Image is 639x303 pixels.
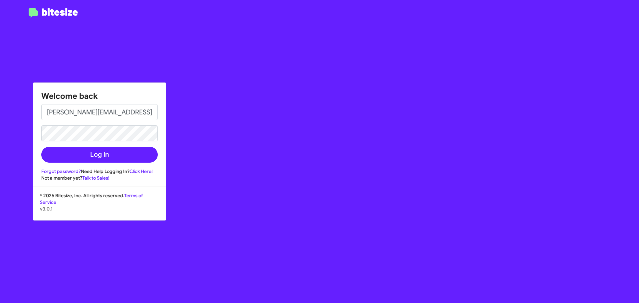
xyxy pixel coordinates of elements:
[40,206,159,212] p: v3.0.1
[129,168,153,174] a: Click Here!
[41,91,158,101] h1: Welcome back
[33,192,166,220] div: © 2025 Bitesize, Inc. All rights reserved.
[41,104,158,120] input: Email address
[41,175,158,181] div: Not a member yet?
[41,147,158,163] button: Log In
[41,168,158,175] div: Need Help Logging In?
[41,168,81,174] a: Forgot password?
[82,175,109,181] a: Talk to Sales!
